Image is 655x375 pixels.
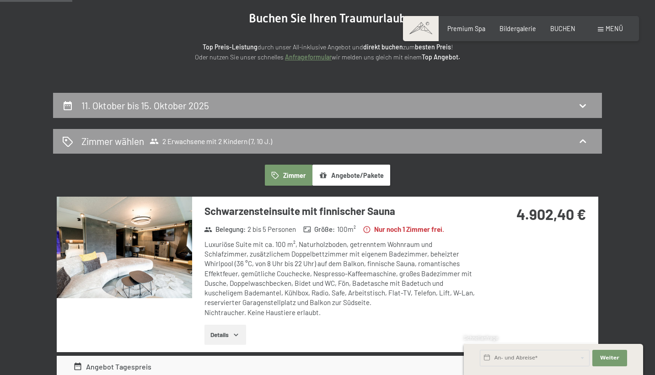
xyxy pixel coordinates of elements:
button: Weiter [592,350,627,366]
p: durch unser All-inklusive Angebot und zum ! Oder nutzen Sie unser schnelles wir melden uns gleich... [126,42,529,63]
button: Details [204,325,246,345]
span: Menü [606,25,623,32]
strong: 4.902,40 € [516,205,586,223]
button: Angebote/Pakete [312,165,390,186]
div: Luxuriöse Suite mit ca. 100 m², Naturholzboden, getrenntem Wohnraum und Schlafzimmer, zusätzliche... [204,240,477,317]
strong: Nur noch 1 Zimmer frei. [363,225,444,234]
strong: Top Angebot. [422,53,460,61]
span: Weiter [600,354,619,362]
strong: Größe : [303,225,335,234]
span: 100 m² [337,225,356,234]
span: 2 Erwachsene mit 2 Kindern (7, 10 J.) [150,137,272,146]
strong: Top Preis-Leistung [203,43,258,51]
span: Schnellanfrage [464,335,498,341]
a: Bildergalerie [499,25,536,32]
a: Premium Spa [447,25,485,32]
h3: Schwarzensteinsuite mit finnischer Sauna [204,204,477,218]
strong: direkt buchen [363,43,403,51]
strong: besten Preis [415,43,451,51]
a: BUCHEN [550,25,575,32]
span: 2 bis 5 Personen [247,225,296,234]
a: Anfrageformular [285,53,332,61]
img: mss_renderimg.php [57,197,192,298]
h2: 11. Oktober bis 15. Oktober 2025 [81,100,209,111]
div: Angebot Tagespreis [73,361,152,372]
button: Zimmer [265,165,312,186]
h2: Zimmer wählen [81,134,144,148]
strong: Belegung : [204,225,246,234]
span: Buchen Sie Ihren Traumurlaub [249,11,406,25]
